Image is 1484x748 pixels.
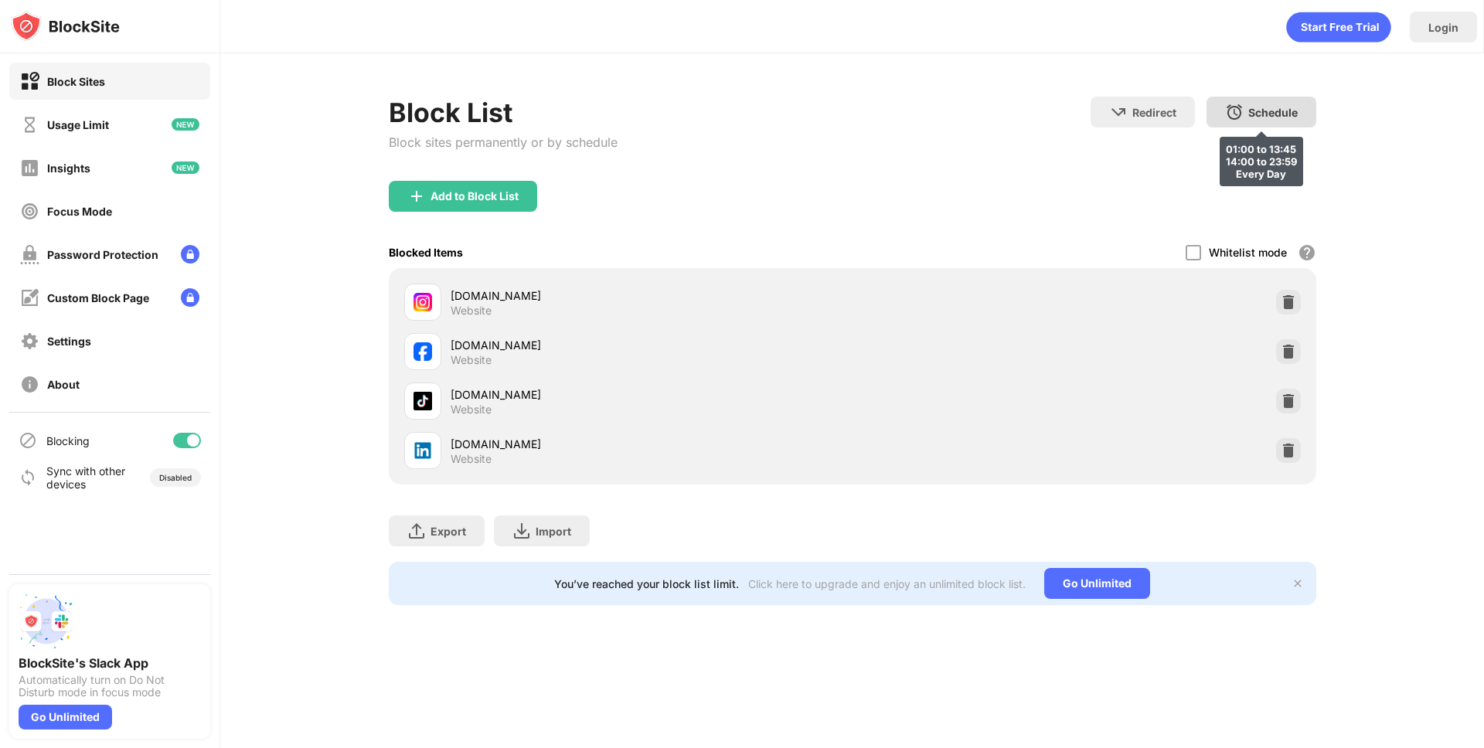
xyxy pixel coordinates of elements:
[47,205,112,218] div: Focus Mode
[47,248,158,261] div: Password Protection
[47,75,105,88] div: Block Sites
[451,287,853,304] div: [DOMAIN_NAME]
[20,158,39,178] img: insights-off.svg
[748,577,1026,590] div: Click here to upgrade and enjoy an unlimited block list.
[46,434,90,447] div: Blocking
[47,291,149,304] div: Custom Block Page
[1226,143,1297,155] div: 01:00 to 13:45
[389,246,463,259] div: Blocked Items
[451,452,492,466] div: Website
[20,202,39,221] img: focus-off.svg
[1428,21,1458,34] div: Login
[19,468,37,487] img: sync-icon.svg
[414,392,432,410] img: favicons
[414,293,432,311] img: favicons
[431,190,519,202] div: Add to Block List
[451,337,853,353] div: [DOMAIN_NAME]
[20,288,39,308] img: customize-block-page-off.svg
[172,161,199,174] img: new-icon.svg
[46,464,126,491] div: Sync with other devices
[159,473,192,482] div: Disabled
[1226,168,1297,180] div: Every Day
[389,97,618,128] div: Block List
[1132,106,1176,119] div: Redirect
[181,288,199,307] img: lock-menu.svg
[19,655,201,671] div: BlockSite's Slack App
[451,353,492,367] div: Website
[19,431,37,450] img: blocking-icon.svg
[1286,12,1391,42] div: animation
[19,705,112,729] div: Go Unlimited
[1248,106,1298,119] div: Schedule
[20,115,39,134] img: time-usage-off.svg
[11,11,120,42] img: logo-blocksite.svg
[414,441,432,460] img: favicons
[20,245,39,264] img: password-protection-off.svg
[20,72,39,91] img: block-on.svg
[451,403,492,416] div: Website
[554,577,739,590] div: You’ve reached your block list limit.
[47,118,109,131] div: Usage Limit
[172,118,199,131] img: new-icon.svg
[1292,577,1304,590] img: x-button.svg
[47,335,91,348] div: Settings
[451,386,853,403] div: [DOMAIN_NAME]
[451,436,853,452] div: [DOMAIN_NAME]
[47,378,80,391] div: About
[1044,568,1150,599] div: Go Unlimited
[451,304,492,318] div: Website
[20,375,39,394] img: about-off.svg
[1226,155,1297,168] div: 14:00 to 23:59
[431,525,466,538] div: Export
[414,342,432,361] img: favicons
[19,593,74,649] img: push-slack.svg
[536,525,571,538] div: Import
[1209,246,1287,259] div: Whitelist mode
[389,134,618,150] div: Block sites permanently or by schedule
[47,161,90,175] div: Insights
[181,245,199,263] img: lock-menu.svg
[19,674,201,699] div: Automatically turn on Do Not Disturb mode in focus mode
[20,331,39,351] img: settings-off.svg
